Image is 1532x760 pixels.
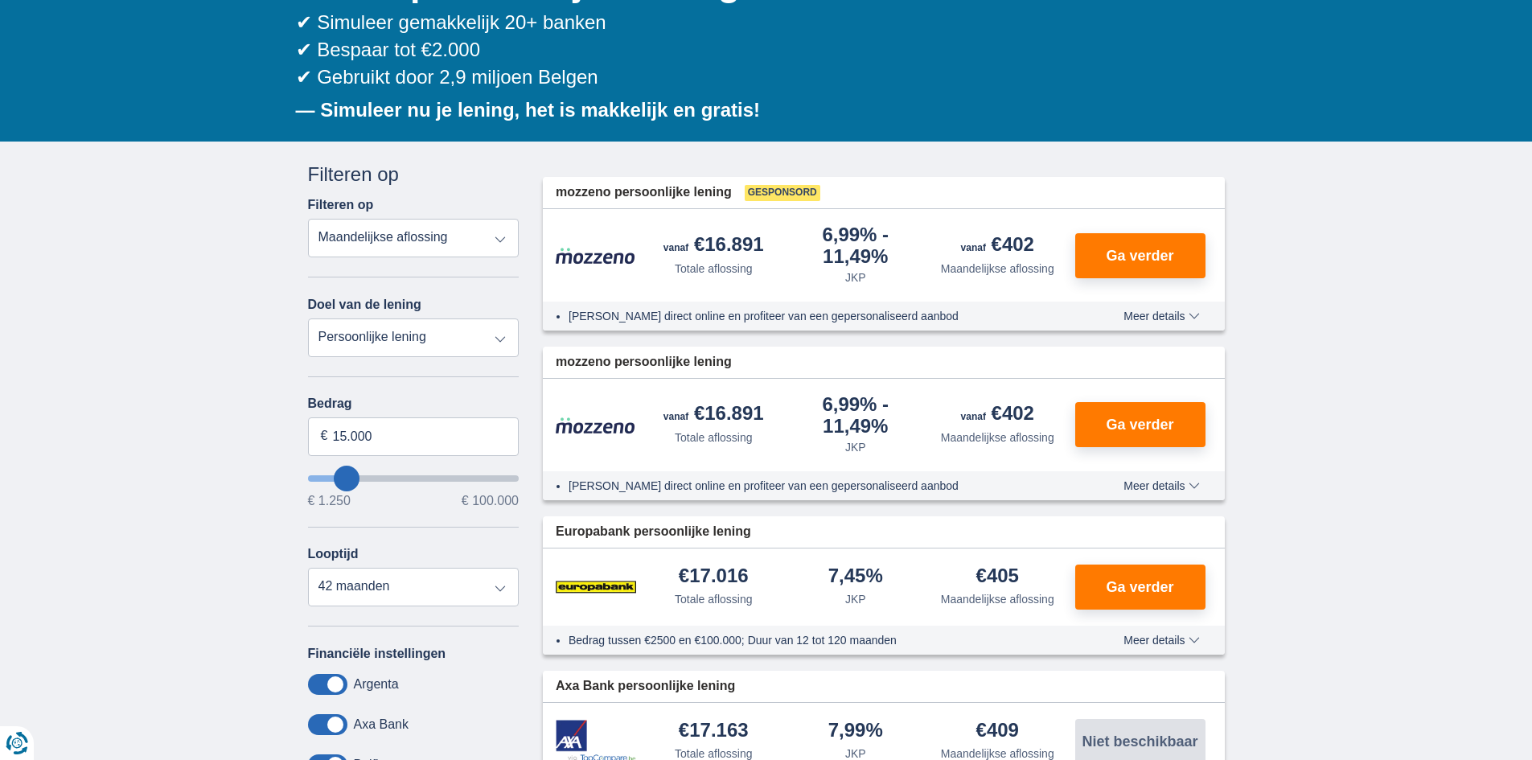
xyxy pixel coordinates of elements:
label: Filteren op [308,198,374,212]
button: Meer details [1111,310,1211,322]
span: Ga verder [1106,417,1173,432]
span: Axa Bank persoonlijke lening [556,677,735,696]
label: Doel van de lening [308,298,421,312]
li: Bedrag tussen €2500 en €100.000; Duur van 12 tot 120 maanden [569,632,1065,648]
div: 6,99% [791,225,921,266]
div: JKP [845,439,866,455]
b: — Simuleer nu je lening, het is makkelijk en gratis! [296,99,761,121]
span: € [321,427,328,446]
span: Niet beschikbaar [1082,734,1197,749]
span: mozzeno persoonlijke lening [556,183,732,202]
button: Meer details [1111,634,1211,647]
div: €402 [961,404,1034,426]
div: 7,45% [828,566,883,588]
div: ✔ Simuleer gemakkelijk 20+ banken ✔ Bespaar tot €2.000 ✔ Gebruikt door 2,9 miljoen Belgen [296,9,1225,92]
button: Ga verder [1075,565,1205,610]
div: 6,99% [791,395,921,436]
label: Looptijd [308,547,359,561]
div: €409 [976,721,1019,742]
span: Meer details [1123,635,1199,646]
span: Ga verder [1106,580,1173,594]
span: Gesponsord [745,185,820,201]
div: Totale aflossing [675,591,753,607]
li: [PERSON_NAME] direct online en profiteer van een gepersonaliseerd aanbod [569,308,1065,324]
button: Ga verder [1075,402,1205,447]
img: product.pl.alt Europabank [556,567,636,607]
div: €17.163 [679,721,749,742]
button: Ga verder [1075,233,1205,278]
div: Maandelijkse aflossing [941,591,1054,607]
div: Maandelijkse aflossing [941,429,1054,446]
div: €405 [976,566,1019,588]
li: [PERSON_NAME] direct online en profiteer van een gepersonaliseerd aanbod [569,478,1065,494]
span: Meer details [1123,480,1199,491]
div: €17.016 [679,566,749,588]
input: wantToBorrow [308,475,520,482]
div: €16.891 [663,404,764,426]
button: Meer details [1111,479,1211,492]
div: JKP [845,591,866,607]
span: € 100.000 [462,495,519,507]
div: €402 [961,235,1034,257]
span: Meer details [1123,310,1199,322]
span: Europabank persoonlijke lening [556,523,751,541]
img: product.pl.alt Mozzeno [556,417,636,434]
span: € 1.250 [308,495,351,507]
div: 7,99% [828,721,883,742]
label: Financiële instellingen [308,647,446,661]
span: mozzeno persoonlijke lening [556,353,732,372]
label: Bedrag [308,396,520,411]
div: €16.891 [663,235,764,257]
label: Argenta [354,677,399,692]
label: Axa Bank [354,717,409,732]
div: Maandelijkse aflossing [941,261,1054,277]
img: product.pl.alt Mozzeno [556,247,636,265]
div: JKP [845,269,866,286]
div: Filteren op [308,161,520,188]
div: Totale aflossing [675,261,753,277]
div: Totale aflossing [675,429,753,446]
span: Ga verder [1106,249,1173,263]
